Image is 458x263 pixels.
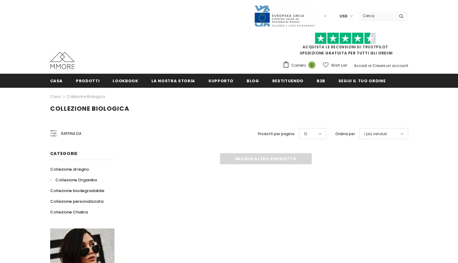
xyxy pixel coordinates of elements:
[50,198,103,204] span: Collezione personalizzata
[50,185,104,196] a: Collezione biodegradabile
[317,74,325,87] a: B2B
[331,62,347,69] span: Wish List
[340,13,348,19] span: USD
[50,93,61,100] a: Casa
[50,74,63,87] a: Casa
[368,63,372,68] span: or
[50,175,97,185] a: Collezione Organika
[354,63,367,68] a: Accedi
[67,94,105,99] a: Collezione biologica
[151,78,195,84] span: La nostra storia
[308,61,315,69] span: 0
[61,130,81,137] span: Raffina da
[283,35,408,56] span: SPEDIZIONE GRATUITA PER TUTTI GLI ORDINI
[315,32,376,44] img: Fidati di Pilot Stars
[50,196,103,207] a: Collezione personalizzata
[113,74,138,87] a: Lookbook
[304,131,307,137] span: 12
[254,5,315,27] img: Javni Razpis
[50,164,89,175] a: Collezione di legno
[338,74,385,87] a: Segui il tuo ordine
[50,150,78,157] span: Categorie
[254,13,315,18] a: Javni Razpis
[76,74,99,87] a: Prodotti
[55,177,97,183] span: Collezione Organika
[50,78,63,84] span: Casa
[364,131,387,137] span: I più venduti
[272,74,303,87] a: Restituendo
[303,44,388,50] a: Acquista le recensioni di TrustPilot
[113,78,138,84] span: Lookbook
[338,78,385,84] span: Segui il tuo ordine
[50,188,104,194] span: Collezione biodegradabile
[335,131,355,137] label: Ordina per
[283,61,318,70] a: Carrello 0
[50,209,88,215] span: Collezione Chakra
[208,78,233,84] span: supporto
[272,78,303,84] span: Restituendo
[373,63,408,68] a: Creare un account
[323,60,347,71] a: Wish List
[76,78,99,84] span: Prodotti
[50,52,75,69] img: Casi MMORE
[151,74,195,87] a: La nostra storia
[50,166,89,172] span: Collezione di legno
[317,78,325,84] span: B2B
[208,74,233,87] a: supporto
[50,207,88,217] a: Collezione Chakra
[359,11,394,20] input: Search Site
[258,131,294,137] label: Prodotti per pagina
[247,74,259,87] a: Blog
[291,62,306,69] span: Carrello
[247,78,259,84] span: Blog
[50,104,129,113] span: Collezione biologica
